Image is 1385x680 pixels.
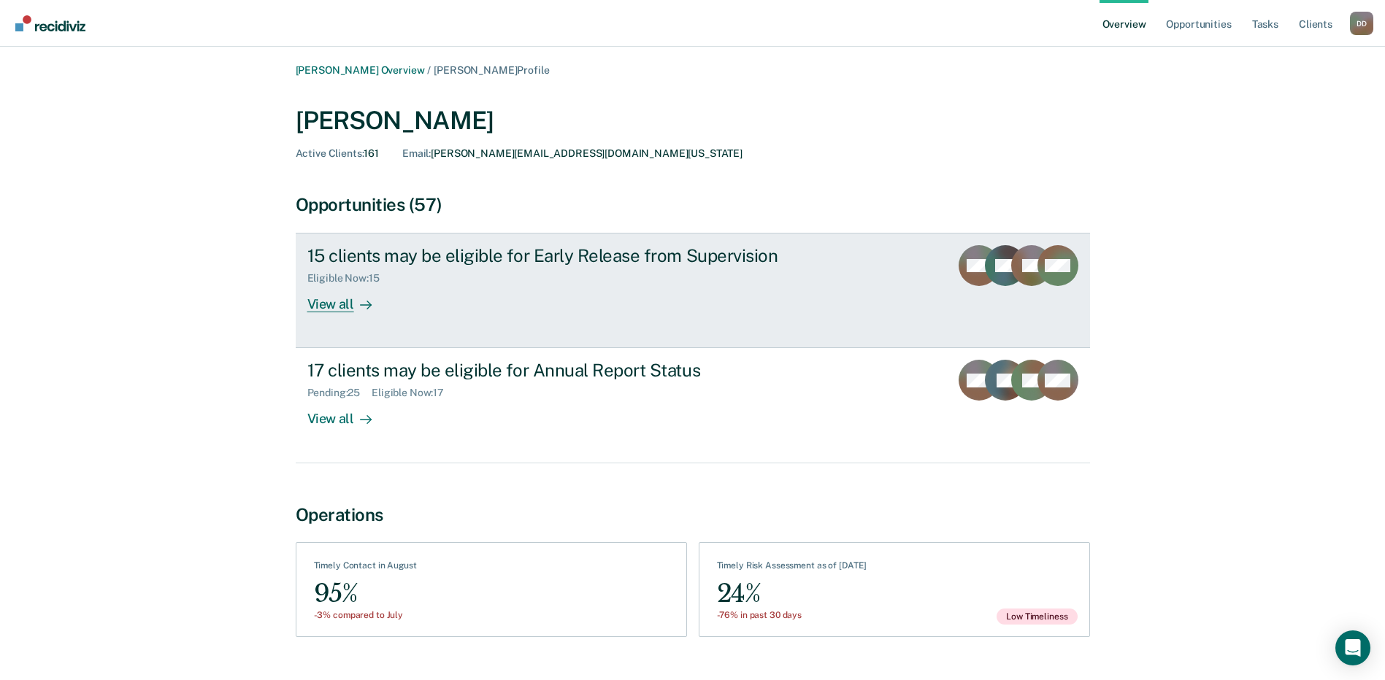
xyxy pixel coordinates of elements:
button: Profile dropdown button [1350,12,1373,35]
div: D D [1350,12,1373,35]
span: Email : [402,147,431,159]
span: [PERSON_NAME] Profile [434,64,549,76]
div: Timely Contact in August [314,560,417,576]
span: Active Clients : [296,147,364,159]
div: Eligible Now : 17 [372,387,456,399]
a: [PERSON_NAME] Overview [296,64,425,76]
div: 17 clients may be eligible for Annual Report Status [307,360,820,381]
div: [PERSON_NAME][EMAIL_ADDRESS][DOMAIN_NAME][US_STATE] [402,147,743,160]
a: 17 clients may be eligible for Annual Report StatusPending:25Eligible Now:17View all [296,348,1090,463]
div: Opportunities (57) [296,194,1090,215]
div: Open Intercom Messenger [1335,630,1370,665]
a: 15 clients may be eligible for Early Release from SupervisionEligible Now:15View all [296,233,1090,348]
div: [PERSON_NAME] [296,106,1090,136]
div: View all [307,399,389,428]
div: 15 clients may be eligible for Early Release from Supervision [307,245,820,266]
div: 24% [717,577,867,610]
div: Eligible Now : 15 [307,272,391,285]
div: 161 [296,147,380,160]
div: Pending : 25 [307,387,372,399]
div: 95% [314,577,417,610]
span: / [424,64,434,76]
div: -3% compared to July [314,610,417,620]
div: -76% in past 30 days [717,610,867,620]
img: Recidiviz [15,15,85,31]
div: Timely Risk Assessment as of [DATE] [717,560,867,576]
div: Operations [296,504,1090,525]
div: View all [307,285,389,313]
span: Low Timeliness [997,608,1077,625]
